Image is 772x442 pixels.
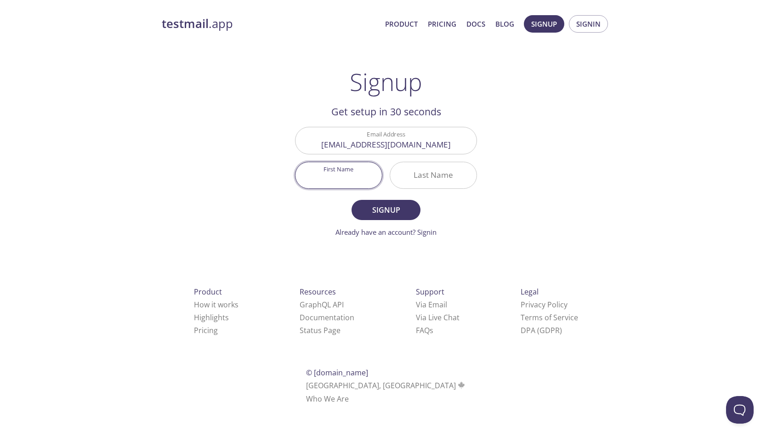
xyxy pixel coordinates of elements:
[521,325,562,335] a: DPA (GDPR)
[306,368,368,378] span: © [DOMAIN_NAME]
[569,15,608,33] button: Signin
[726,396,754,424] iframe: Help Scout Beacon - Open
[300,287,336,297] span: Resources
[428,18,456,30] a: Pricing
[385,18,418,30] a: Product
[521,287,539,297] span: Legal
[350,68,422,96] h1: Signup
[335,227,437,237] a: Already have an account? Signin
[466,18,485,30] a: Docs
[531,18,557,30] span: Signup
[162,16,378,32] a: testmail.app
[430,325,433,335] span: s
[352,200,420,220] button: Signup
[524,15,564,33] button: Signup
[194,325,218,335] a: Pricing
[194,312,229,323] a: Highlights
[306,394,349,404] a: Who We Are
[362,204,410,216] span: Signup
[300,312,354,323] a: Documentation
[300,325,341,335] a: Status Page
[521,312,578,323] a: Terms of Service
[295,104,477,119] h2: Get setup in 30 seconds
[300,300,344,310] a: GraphQL API
[416,312,460,323] a: Via Live Chat
[162,16,209,32] strong: testmail
[416,325,433,335] a: FAQ
[194,300,238,310] a: How it works
[416,287,444,297] span: Support
[306,380,466,391] span: [GEOGRAPHIC_DATA], [GEOGRAPHIC_DATA]
[194,287,222,297] span: Product
[576,18,601,30] span: Signin
[416,300,447,310] a: Via Email
[495,18,514,30] a: Blog
[521,300,568,310] a: Privacy Policy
